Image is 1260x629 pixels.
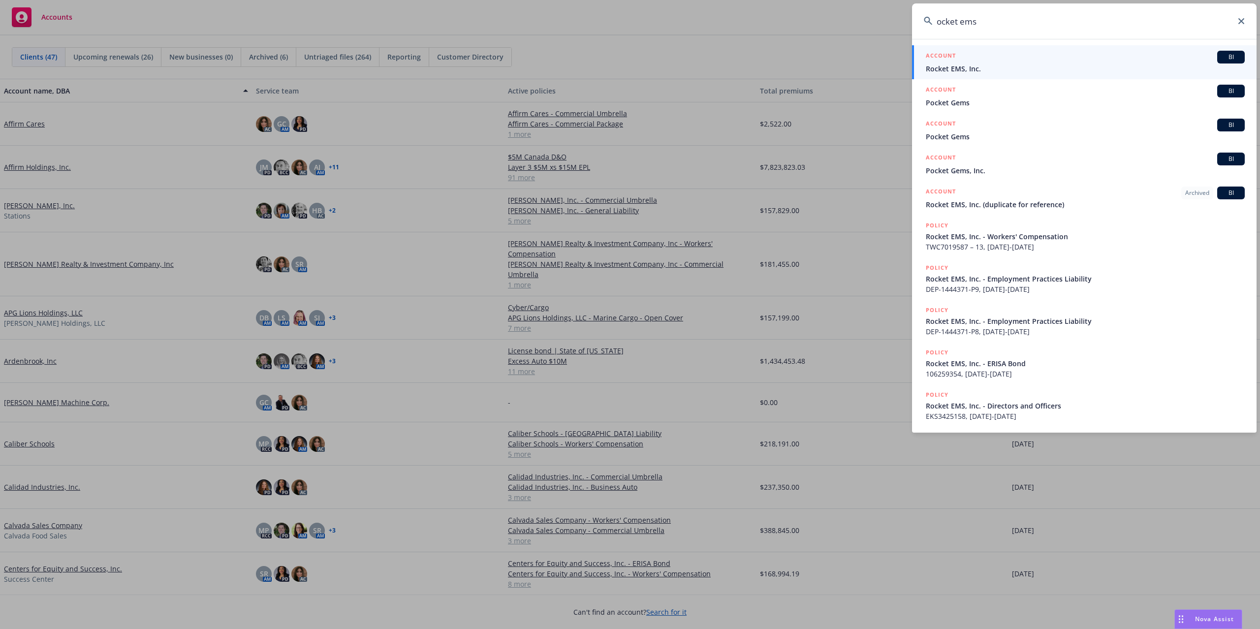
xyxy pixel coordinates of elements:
span: BI [1221,87,1241,95]
span: Rocket EMS, Inc. - Workers' Compensation [926,231,1245,242]
a: ACCOUNTBIPocket Gems [912,79,1257,113]
span: EKS3425158, [DATE]-[DATE] [926,411,1245,421]
a: ACCOUNTBIPocket Gems [912,113,1257,147]
span: Pocket Gems, Inc. [926,165,1245,176]
a: ACCOUNTBIPocket Gems, Inc. [912,147,1257,181]
h5: ACCOUNT [926,153,956,164]
h5: ACCOUNT [926,187,956,198]
span: Rocket EMS, Inc. (duplicate for reference) [926,199,1245,210]
span: DEP-1444371-P8, [DATE]-[DATE] [926,326,1245,337]
h5: ACCOUNT [926,51,956,63]
a: POLICYRocket EMS, Inc. - Employment Practices LiabilityDEP-1444371-P9, [DATE]-[DATE] [912,257,1257,300]
button: Nova Assist [1174,609,1242,629]
span: Rocket EMS, Inc. - Directors and Officers [926,401,1245,411]
span: Rocket EMS, Inc. - Employment Practices Liability [926,274,1245,284]
a: POLICYRocket EMS, Inc. - Workers' CompensationTWC7019587 – 13, [DATE]-[DATE] [912,215,1257,257]
span: Archived [1185,189,1209,197]
span: BI [1221,121,1241,129]
span: BI [1221,155,1241,163]
input: Search... [912,3,1257,39]
h5: ACCOUNT [926,119,956,130]
span: TWC7019587 – 13, [DATE]-[DATE] [926,242,1245,252]
span: BI [1221,189,1241,197]
a: ACCOUNTBIRocket EMS, Inc. [912,45,1257,79]
h5: POLICY [926,263,948,273]
span: BI [1221,53,1241,62]
div: Drag to move [1175,610,1187,629]
span: Rocket EMS, Inc. - Employment Practices Liability [926,316,1245,326]
span: 106259354, [DATE]-[DATE] [926,369,1245,379]
span: Pocket Gems [926,97,1245,108]
a: POLICYRocket EMS, Inc. - ERISA Bond106259354, [DATE]-[DATE] [912,342,1257,384]
h5: ACCOUNT [926,85,956,96]
h5: POLICY [926,347,948,357]
a: POLICYRocket EMS, Inc. - Directors and OfficersEKS3425158, [DATE]-[DATE] [912,384,1257,427]
span: Pocket Gems [926,131,1245,142]
span: DEP-1444371-P9, [DATE]-[DATE] [926,284,1245,294]
h5: POLICY [926,305,948,315]
a: POLICYRocket EMS, Inc. - Employment Practices LiabilityDEP-1444371-P8, [DATE]-[DATE] [912,300,1257,342]
span: Rocket EMS, Inc. - ERISA Bond [926,358,1245,369]
h5: POLICY [926,390,948,400]
span: Nova Assist [1195,615,1234,623]
span: Rocket EMS, Inc. [926,63,1245,74]
a: ACCOUNTArchivedBIRocket EMS, Inc. (duplicate for reference) [912,181,1257,215]
h5: POLICY [926,220,948,230]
